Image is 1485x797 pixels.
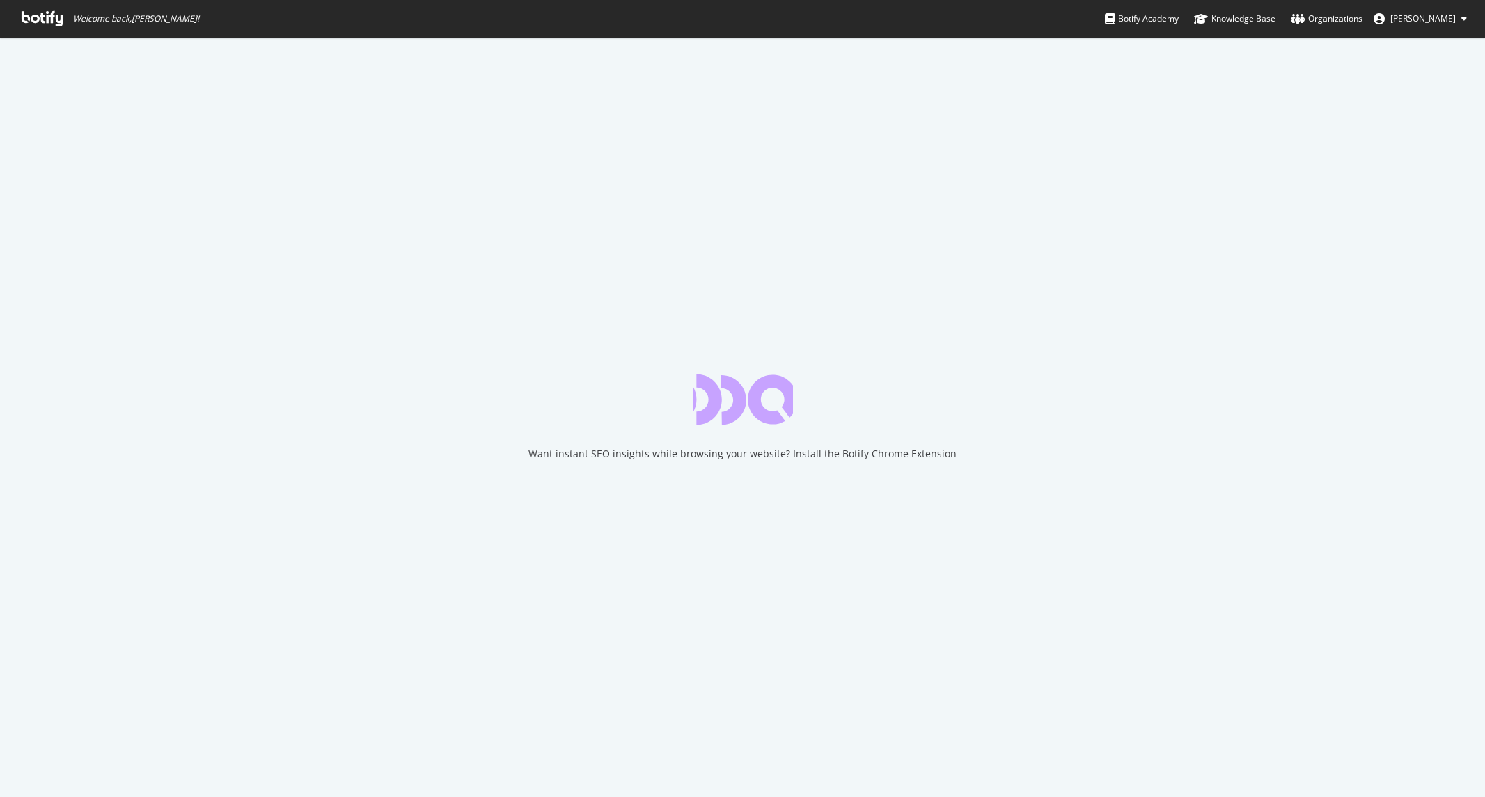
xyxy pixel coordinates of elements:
span: Welcome back, [PERSON_NAME] ! [73,13,199,24]
div: Knowledge Base [1194,12,1275,26]
span: Jose Fausto Martinez [1390,13,1456,24]
button: [PERSON_NAME] [1362,8,1478,30]
div: Botify Academy [1105,12,1179,26]
div: Organizations [1291,12,1362,26]
div: Want instant SEO insights while browsing your website? Install the Botify Chrome Extension [528,447,957,461]
div: animation [693,374,793,425]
